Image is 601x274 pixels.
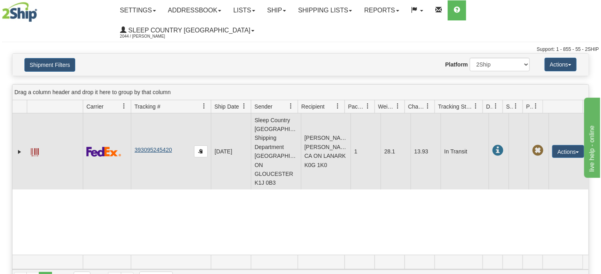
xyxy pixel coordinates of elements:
[126,27,250,34] span: Sleep Country [GEOGRAPHIC_DATA]
[86,147,121,157] img: 2 - FedEx Express®
[237,99,251,113] a: Ship Date filter column settings
[526,103,533,111] span: Pickup Status
[86,103,104,111] span: Carrier
[261,0,292,20] a: Ship
[348,103,365,111] span: Packages
[331,99,345,113] a: Recipient filter column settings
[211,113,251,189] td: [DATE]
[134,147,172,153] a: 393095245420
[284,99,298,113] a: Sender filter column settings
[583,96,600,178] iframe: chat widget
[254,103,272,111] span: Sender
[408,103,425,111] span: Charge
[2,2,37,22] img: logo2044.jpg
[391,99,405,113] a: Weight filter column settings
[194,145,208,157] button: Copy to clipboard
[358,0,405,20] a: Reports
[529,99,543,113] a: Pickup Status filter column settings
[16,148,24,156] a: Expand
[12,85,589,100] div: grid grouping header
[162,0,228,20] a: Addressbook
[6,5,74,14] div: live help - online
[214,103,239,111] span: Ship Date
[227,0,261,20] a: Lists
[438,103,473,111] span: Tracking Status
[292,0,358,20] a: Shipping lists
[301,113,351,189] td: [PERSON_NAME] [PERSON_NAME] CA ON LANARK K0G 1K0
[134,103,160,111] span: Tracking #
[411,113,441,189] td: 13.93
[492,145,503,156] span: In Transit
[114,0,162,20] a: Settings
[114,20,260,40] a: Sleep Country [GEOGRAPHIC_DATA] 2044 / [PERSON_NAME]
[532,145,543,156] span: Pickup Not Assigned
[24,58,75,72] button: Shipment Filters
[381,113,411,189] td: 28.1
[31,145,39,157] a: Label
[378,103,395,111] span: Weight
[251,113,301,189] td: Sleep Country [GEOGRAPHIC_DATA] Shipping Department [GEOGRAPHIC_DATA] ON GLOUCESTER K1J 0B3
[421,99,435,113] a: Charge filter column settings
[361,99,375,113] a: Packages filter column settings
[486,103,493,111] span: Delivery Status
[2,46,599,53] div: Support: 1 - 855 - 55 - 2SHIP
[117,99,131,113] a: Carrier filter column settings
[351,113,381,189] td: 1
[120,32,180,40] span: 2044 / [PERSON_NAME]
[545,58,577,71] button: Actions
[469,99,483,113] a: Tracking Status filter column settings
[197,99,211,113] a: Tracking # filter column settings
[441,113,489,189] td: In Transit
[552,145,584,158] button: Actions
[506,103,513,111] span: Shipment Issues
[445,60,468,68] label: Platform
[509,99,523,113] a: Shipment Issues filter column settings
[489,99,503,113] a: Delivery Status filter column settings
[301,103,325,111] span: Recipient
